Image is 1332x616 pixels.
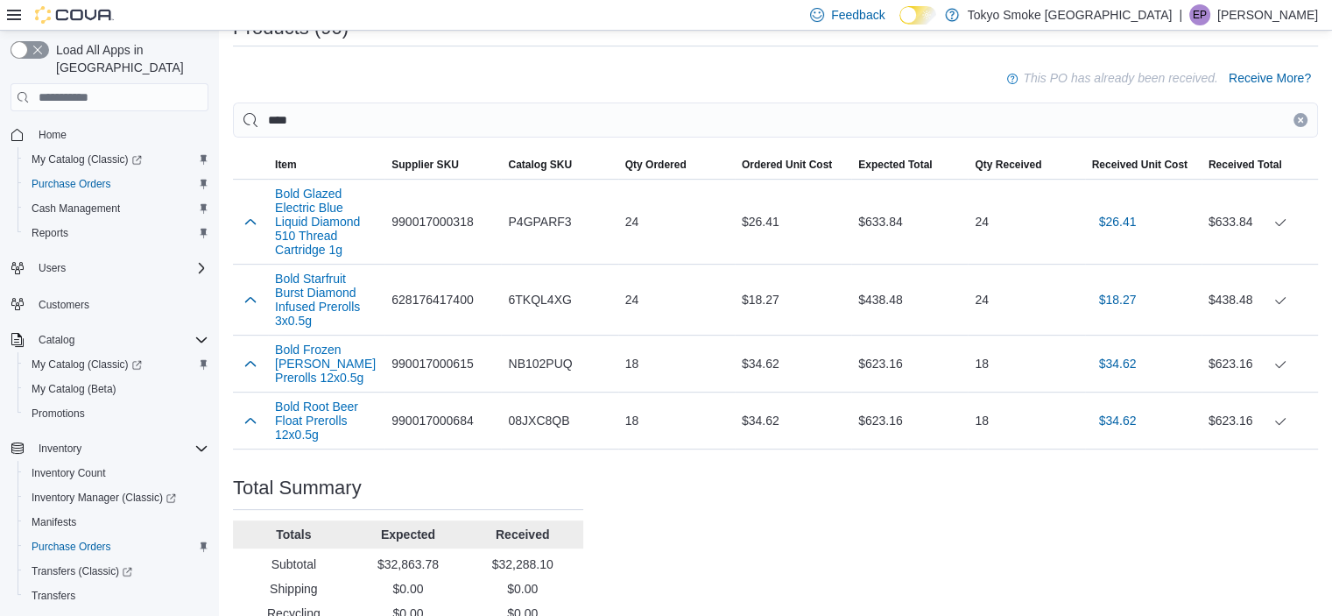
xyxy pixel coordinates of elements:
button: Receive More? [1222,60,1318,96]
span: $18.27 [1099,291,1137,308]
a: Inventory Manager (Classic) [25,487,183,508]
p: $32,863.78 [355,556,462,573]
div: 18 [968,403,1084,438]
div: $438.48 [1209,289,1311,310]
span: Catalog [39,333,74,347]
span: Catalog [32,329,208,350]
a: Inventory Count [25,463,113,484]
span: My Catalog (Classic) [32,152,142,166]
button: Item [268,151,384,179]
span: Reports [32,226,68,240]
span: Receive More? [1229,69,1311,87]
span: 990017000684 [391,410,473,431]
span: 08JXC8QB [508,410,569,431]
div: 18 [618,403,735,438]
span: Inventory Manager (Classic) [32,491,176,505]
p: Expected [355,526,462,543]
button: Manifests [18,510,215,535]
div: $633.84 [1209,211,1311,232]
div: $34.62 [735,346,851,381]
button: Expected Total [851,151,968,179]
p: $0.00 [469,580,576,598]
div: $623.16 [851,346,968,381]
a: Manifests [25,512,83,533]
div: $26.41 [735,204,851,239]
button: Catalog [32,329,81,350]
a: My Catalog (Classic) [18,147,215,172]
span: Promotions [32,407,85,421]
div: 24 [618,204,735,239]
p: This PO has already been received. [1023,67,1218,89]
a: Transfers [25,585,82,606]
a: My Catalog (Classic) [25,149,149,170]
span: Inventory [39,442,81,456]
span: Received Total [1209,158,1282,172]
span: 6TKQL4XG [508,289,571,310]
span: Home [39,128,67,142]
button: $18.27 [1092,282,1144,317]
button: Promotions [18,401,215,426]
span: 628176417400 [391,289,473,310]
button: Bold Starfruit Burst Diamond Infused Prerolls 3x0.5g [275,272,377,328]
span: Ordered Unit Cost [742,158,832,172]
button: Supplier SKU [384,151,501,179]
p: Subtotal [240,556,348,573]
span: Reports [25,223,208,244]
span: Transfers [25,585,208,606]
span: My Catalog (Classic) [25,149,208,170]
div: 18 [618,346,735,381]
button: Home [4,122,215,147]
div: 24 [618,282,735,317]
a: My Catalog (Classic) [25,354,149,375]
span: Expected Total [858,158,932,172]
div: $18.27 [735,282,851,317]
span: $34.62 [1099,412,1137,429]
a: Inventory Manager (Classic) [18,485,215,510]
button: Transfers [18,584,215,608]
span: Home [32,124,208,145]
span: Transfers (Classic) [25,561,208,582]
input: Dark Mode [899,6,936,25]
span: My Catalog (Classic) [32,358,142,372]
p: | [1179,4,1182,25]
a: Customers [32,294,96,315]
a: Transfers (Classic) [25,561,139,582]
span: Supplier SKU [391,158,459,172]
span: P4GPARF3 [508,211,571,232]
span: My Catalog (Beta) [32,382,116,396]
button: Qty Received [968,151,1084,179]
a: My Catalog (Beta) [25,379,123,400]
p: $0.00 [355,580,462,598]
button: $26.41 [1092,204,1144,239]
img: Cova [35,6,114,24]
span: Inventory [32,438,208,459]
span: Transfers [32,589,75,603]
a: My Catalog (Classic) [18,352,215,377]
div: Emily Paramor [1189,4,1210,25]
button: Inventory [32,438,88,459]
span: Users [39,261,66,275]
button: Purchase Orders [18,172,215,196]
span: Promotions [25,403,208,424]
div: $34.62 [735,403,851,438]
span: 990017000615 [391,353,473,374]
div: 24 [968,204,1084,239]
button: $34.62 [1092,403,1144,438]
span: $26.41 [1099,213,1137,230]
button: Bold Frozen [PERSON_NAME] Prerolls 12x0.5g [275,343,377,385]
button: Inventory [4,436,215,461]
button: Purchase Orders [18,535,215,559]
span: Purchase Orders [32,177,111,191]
span: Catalog SKU [508,158,572,172]
button: Catalog [4,328,215,352]
button: My Catalog (Beta) [18,377,215,401]
span: Customers [32,293,208,315]
span: Purchase Orders [25,173,208,195]
a: Promotions [25,403,92,424]
a: Transfers (Classic) [18,559,215,584]
div: $438.48 [851,282,968,317]
span: $34.62 [1099,355,1137,372]
div: $623.16 [851,403,968,438]
p: $32,288.10 [469,556,576,573]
